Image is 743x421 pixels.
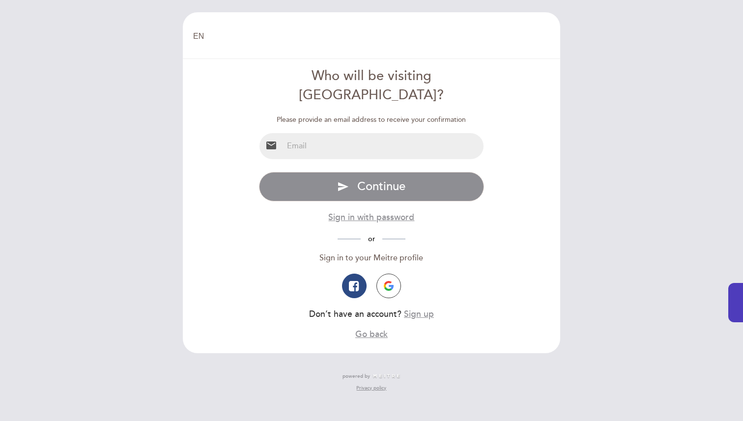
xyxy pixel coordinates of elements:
[337,181,349,193] i: send
[309,309,401,319] span: Don’t have an account?
[259,253,485,264] div: Sign in to your Meitre profile
[259,172,485,201] button: send Continue
[356,385,386,392] a: Privacy policy
[404,308,434,320] button: Sign up
[343,373,400,380] a: powered by
[283,133,484,159] input: Email
[357,179,405,194] span: Continue
[372,374,400,379] img: MEITRE
[384,281,394,291] img: icon-google.png
[265,140,277,151] i: email
[328,211,414,224] button: Sign in with password
[259,67,485,105] div: Who will be visiting [GEOGRAPHIC_DATA]?
[361,235,382,243] span: or
[259,115,485,125] div: Please provide an email address to receive your confirmation
[343,373,370,380] span: powered by
[355,328,388,340] button: Go back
